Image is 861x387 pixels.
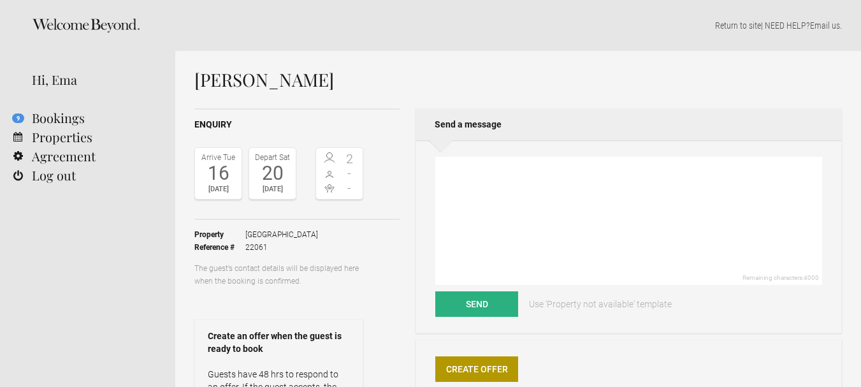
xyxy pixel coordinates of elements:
a: Create Offer [435,356,518,382]
a: Return to site [715,20,761,31]
div: 16 [198,164,238,183]
a: Email us [810,20,840,31]
span: [GEOGRAPHIC_DATA] [245,228,318,241]
span: - [340,182,360,194]
div: Hi, Ema [32,70,156,89]
h2: Send a message [416,108,842,140]
div: 20 [252,164,293,183]
span: 22061 [245,241,318,254]
a: Use 'Property not available' template [520,291,681,317]
div: Arrive Tue [198,151,238,164]
p: | NEED HELP? . [194,19,842,32]
p: The guest’s contact details will be displayed here when the booking is confirmed. [194,262,363,288]
strong: Create an offer when the guest is ready to book [208,330,350,355]
div: Depart Sat [252,151,293,164]
span: 2 [340,152,360,165]
strong: Property [194,228,245,241]
button: Send [435,291,518,317]
div: [DATE] [198,183,238,196]
span: - [340,167,360,180]
strong: Reference # [194,241,245,254]
h2: Enquiry [194,118,400,131]
flynt-notification-badge: 9 [12,113,24,123]
div: [DATE] [252,183,293,196]
h1: [PERSON_NAME] [194,70,842,89]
